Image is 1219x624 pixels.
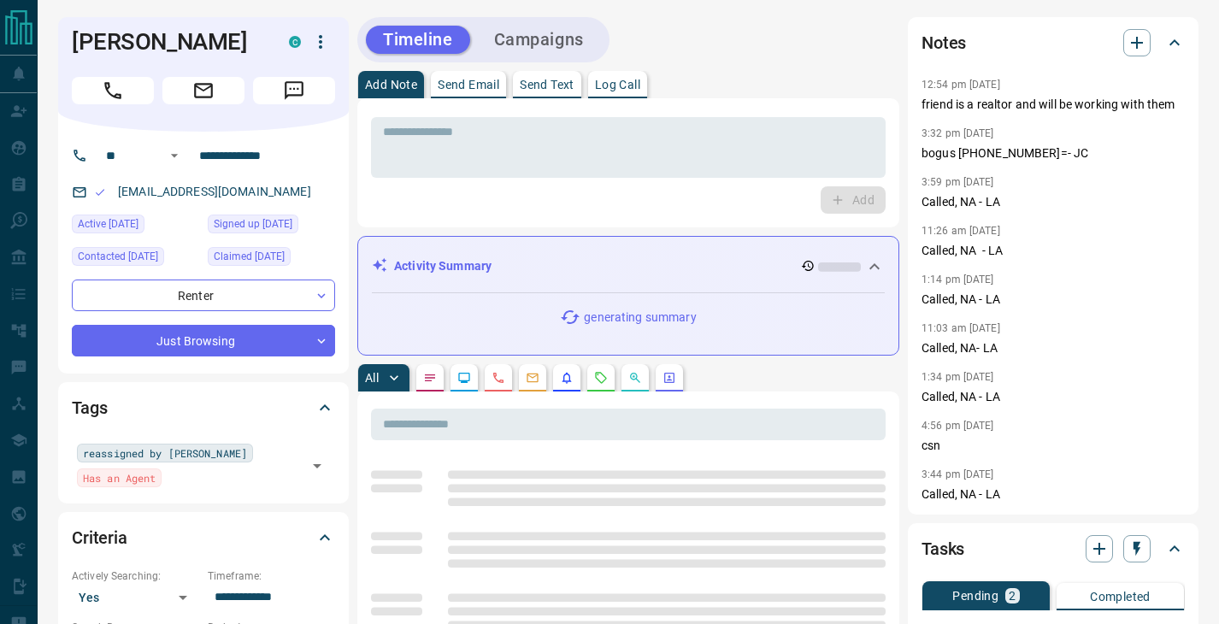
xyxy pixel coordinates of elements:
[162,77,244,104] span: Email
[365,372,379,384] p: All
[492,371,505,385] svg: Calls
[922,176,994,188] p: 3:59 pm [DATE]
[922,322,1000,334] p: 11:03 am [DATE]
[365,79,417,91] p: Add Note
[366,26,470,54] button: Timeline
[72,280,335,311] div: Renter
[253,77,335,104] span: Message
[922,274,994,286] p: 1:14 pm [DATE]
[305,454,329,478] button: Open
[922,96,1185,114] p: friend is a realtor and will be working with them
[457,371,471,385] svg: Lead Browsing Activity
[78,248,158,265] span: Contacted [DATE]
[520,79,574,91] p: Send Text
[922,388,1185,406] p: Called, NA - LA
[289,36,301,48] div: condos.ca
[922,29,966,56] h2: Notes
[72,584,199,611] div: Yes
[72,568,199,584] p: Actively Searching:
[118,185,311,198] a: [EMAIL_ADDRESS][DOMAIN_NAME]
[72,387,335,428] div: Tags
[83,469,156,486] span: Has an Agent
[922,486,1185,503] p: Called, NA - LA
[372,250,885,282] div: Activity Summary
[83,444,247,462] span: reassigned by [PERSON_NAME]
[922,22,1185,63] div: Notes
[72,28,263,56] h1: [PERSON_NAME]
[628,371,642,385] svg: Opportunities
[477,26,601,54] button: Campaigns
[526,371,539,385] svg: Emails
[72,215,199,238] div: Thu Sep 11 2025
[922,291,1185,309] p: Called, NA - LA
[72,247,199,271] div: Wed Jul 29 2020
[662,371,676,385] svg: Agent Actions
[164,145,185,166] button: Open
[922,468,994,480] p: 3:44 pm [DATE]
[560,371,574,385] svg: Listing Alerts
[72,394,107,421] h2: Tags
[595,79,640,91] p: Log Call
[1009,590,1016,602] p: 2
[584,309,696,327] p: generating summary
[1090,591,1151,603] p: Completed
[952,590,998,602] p: Pending
[922,437,1185,455] p: csn
[922,535,964,562] h2: Tasks
[72,524,127,551] h2: Criteria
[922,339,1185,357] p: Called, NA- LA
[94,186,106,198] svg: Email Valid
[72,325,335,356] div: Just Browsing
[208,568,335,584] p: Timeframe:
[922,371,994,383] p: 1:34 pm [DATE]
[208,247,335,271] div: Tue Aug 19 2025
[214,215,292,233] span: Signed up [DATE]
[922,420,994,432] p: 4:56 pm [DATE]
[922,193,1185,211] p: Called, NA - LA
[78,215,138,233] span: Active [DATE]
[72,77,154,104] span: Call
[394,257,492,275] p: Activity Summary
[922,79,1000,91] p: 12:54 pm [DATE]
[922,225,1000,237] p: 11:26 am [DATE]
[438,79,499,91] p: Send Email
[922,528,1185,569] div: Tasks
[594,371,608,385] svg: Requests
[214,248,285,265] span: Claimed [DATE]
[922,242,1185,260] p: Called, NA - LA
[208,215,335,238] div: Mon Jul 27 2020
[423,371,437,385] svg: Notes
[922,127,994,139] p: 3:32 pm [DATE]
[922,144,1185,162] p: bogus [PHONE_NUMBER]=- JC
[72,517,335,558] div: Criteria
